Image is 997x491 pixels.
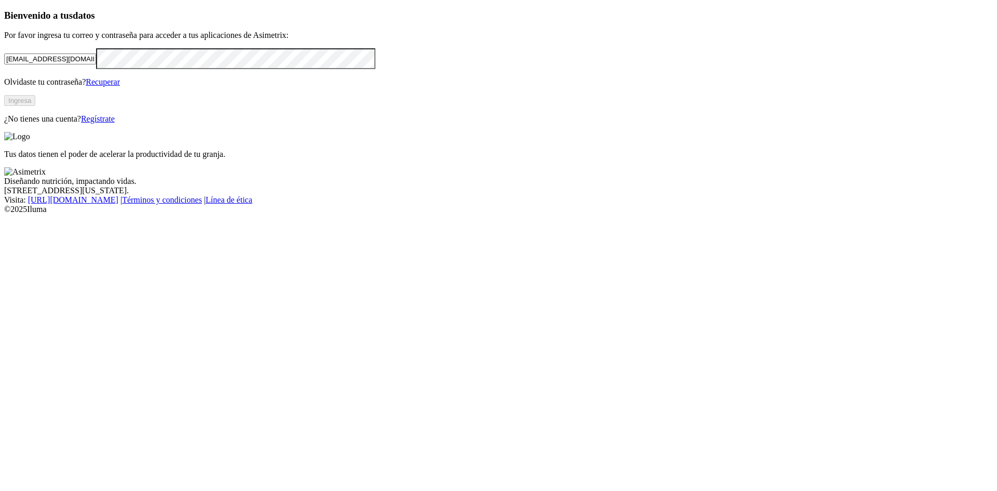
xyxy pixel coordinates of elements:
[4,95,35,106] button: Ingresa
[4,77,993,87] p: Olvidaste tu contraseña?
[4,205,993,214] div: © 2025 Iluma
[4,10,993,21] h3: Bienvenido a tus
[4,114,993,124] p: ¿No tienes una cuenta?
[4,195,993,205] div: Visita : | |
[28,195,118,204] a: [URL][DOMAIN_NAME]
[4,31,993,40] p: Por favor ingresa tu correo y contraseña para acceder a tus aplicaciones de Asimetrix:
[4,150,993,159] p: Tus datos tienen el poder de acelerar la productividad de tu granja.
[4,177,993,186] div: Diseñando nutrición, impactando vidas.
[122,195,202,204] a: Términos y condiciones
[206,195,252,204] a: Línea de ética
[4,132,30,141] img: Logo
[86,77,120,86] a: Recuperar
[4,186,993,195] div: [STREET_ADDRESS][US_STATE].
[4,54,96,64] input: Tu correo
[73,10,95,21] span: datos
[81,114,115,123] a: Regístrate
[4,167,46,177] img: Asimetrix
